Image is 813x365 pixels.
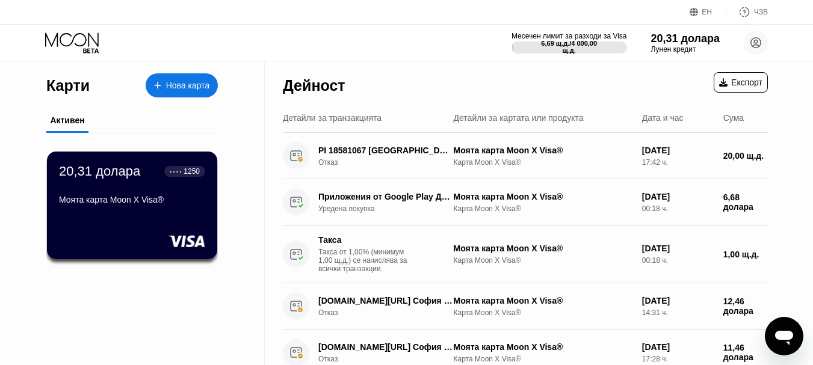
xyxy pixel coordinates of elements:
[541,40,569,47] font: 6,69 щ.д.
[283,113,382,123] font: Детайли за транзакцията
[318,248,407,273] font: Такса от 1,00% (минимум 1,00 щ.д.) се начислява за всички транзакции.
[47,152,217,259] div: 20,31 долара● ● ● ●1250Моята карта Moon X Visa®
[283,179,768,225] div: Приложения от Google Play Дъблин, [GEOGRAPHIC_DATA]Уредена покупкаМоята карта Moon X Visa®Карта M...
[690,6,726,18] div: ЕН
[454,146,563,155] font: Моята карта Moon X Visa®
[318,235,342,245] font: Такса
[454,342,563,352] font: Моята карта Moon X Visa®
[642,355,668,363] font: 17:28 ч.
[166,81,210,90] font: Нова карта
[569,40,571,47] font: /
[642,113,684,123] font: Дата и час
[651,45,696,54] font: Лунен кредит
[563,40,599,54] font: 4 000,00 щ.д.
[651,32,720,54] div: 20,31 долараЛунен кредит
[642,158,668,167] font: 17:42 ч.
[723,343,753,362] font: 11,46 долара
[283,77,345,94] font: Дейност
[454,296,563,305] font: Моята карта Moon X Visa®
[731,78,762,87] font: Експорт
[318,204,375,213] font: Уредена покупка
[454,256,521,265] font: Карта Moon X Visa®
[283,225,768,283] div: ТаксаТакса от 1,00% (минимум 1,00 щ.д.) се начислява за всички транзакции.Моята карта Moon X Visa...
[642,296,670,305] font: [DATE]
[454,355,521,363] font: Карта Moon X Visa®
[283,133,768,179] div: PI 18581067 [GEOGRAPHIC_DATA], [GEOGRAPHIC_DATA]ОтказМоята карта Moon X Visa®Карта Moon X Visa®[D...
[318,158,338,167] font: Отказ
[318,192,563,201] font: Приложения от Google Play Дъблин, [GEOGRAPHIC_DATA]
[318,308,338,317] font: Отказ
[512,32,627,40] font: Месечен лимит за разходи за Visa
[454,244,563,253] font: Моята карта Moon X Visa®
[512,32,627,54] div: Месечен лимит за разходи за Visa6,69 щ.д./4 000,00 щ.д.
[642,204,668,213] font: 00:18 ч.
[723,296,753,316] font: 12,46 долара
[723,250,759,259] font: 1,00 щ.д.
[642,146,670,155] font: [DATE]
[642,308,668,317] font: 14:31 ч.
[651,32,720,44] font: 20,31 долара
[318,342,455,352] font: [DOMAIN_NAME][URL] София БГ
[714,72,768,93] div: Експорт
[723,151,764,161] font: 20,00 щ.д.
[723,113,744,123] font: Сума
[454,158,521,167] font: Карта Moon X Visa®
[726,6,768,18] div: ЧЗВ
[46,77,90,94] font: Карти
[50,115,84,125] font: Активен
[642,342,670,352] font: [DATE]
[702,8,712,16] font: ЕН
[318,146,553,155] font: PI 18581067 [GEOGRAPHIC_DATA], [GEOGRAPHIC_DATA]
[454,204,521,213] font: Карта Moon X Visa®
[765,317,803,355] iframe: Бутон за стартиране на прозореца за текстови съобщения
[454,308,521,317] font: Карта Moon X Visa®
[318,355,338,363] font: Отказ
[283,283,768,330] div: [DOMAIN_NAME][URL] София БГОтказМоята карта Moon X Visa®Карта Moon X Visa®[DATE]14:31 ч.12,46 долара
[146,73,218,97] div: Нова карта
[170,170,182,173] font: ● ● ● ●
[59,164,140,179] font: 20,31 долара
[723,192,753,212] font: 6,68 долара
[454,113,584,123] font: Детайли за картата или продукта
[184,167,200,176] font: 1250
[642,256,668,265] font: 00:18 ч.
[642,192,670,201] font: [DATE]
[754,8,768,16] font: ЧЗВ
[642,244,670,253] font: [DATE]
[318,296,455,305] font: [DOMAIN_NAME][URL] София БГ
[59,195,164,204] font: Моята карта Moon X Visa®
[454,192,563,201] font: Моята карта Moon X Visa®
